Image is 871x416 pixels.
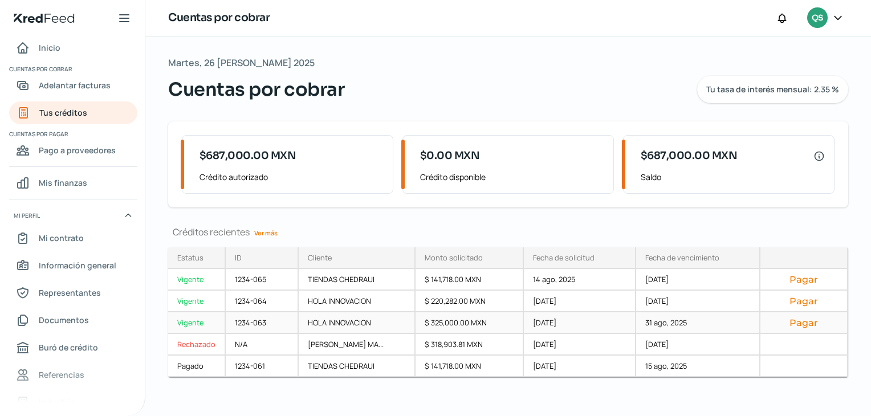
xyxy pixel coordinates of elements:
[299,269,416,291] div: TIENDAS CHEDRAUI
[39,105,87,120] span: Tus créditos
[9,64,136,74] span: Cuentas por cobrar
[226,312,299,334] div: 1234-063
[39,231,84,245] span: Mi contrato
[524,312,636,334] div: [DATE]
[9,139,137,162] a: Pago a proveedores
[416,356,524,377] div: $ 141,718.00 MXN
[9,254,137,277] a: Información general
[645,252,719,263] div: Fecha de vencimiento
[770,295,838,307] button: Pagar
[168,10,270,26] h1: Cuentas por cobrar
[168,226,848,238] div: Créditos recientes
[39,258,116,272] span: Información general
[524,269,636,291] div: 14 ago, 2025
[416,312,524,334] div: $ 325,000.00 MXN
[226,291,299,312] div: 1234-064
[39,143,116,157] span: Pago a proveedores
[39,176,87,190] span: Mis finanzas
[299,291,416,312] div: HOLA INNOVACION
[425,252,483,263] div: Monto solicitado
[9,391,137,414] a: Industria
[9,172,137,194] a: Mis finanzas
[636,312,760,334] div: 31 ago, 2025
[524,334,636,356] div: [DATE]
[299,334,416,356] div: [PERSON_NAME] MA...
[14,210,40,221] span: Mi perfil
[168,334,226,356] a: Rechazado
[524,291,636,312] div: [DATE]
[416,269,524,291] div: $ 141,718.00 MXN
[299,312,416,334] div: HOLA INNOVACION
[416,291,524,312] div: $ 220,282.00 MXN
[9,74,137,97] a: Adelantar facturas
[9,364,137,386] a: Referencias
[524,356,636,377] div: [DATE]
[168,291,226,312] a: Vigente
[200,170,384,184] span: Crédito autorizado
[9,336,137,359] a: Buró de crédito
[308,252,332,263] div: Cliente
[812,11,823,25] span: QS
[9,282,137,304] a: Representantes
[770,274,838,285] button: Pagar
[177,252,203,263] div: Estatus
[9,227,137,250] a: Mi contrato
[168,76,344,103] span: Cuentas por cobrar
[235,252,242,263] div: ID
[636,291,760,312] div: [DATE]
[641,148,738,164] span: $687,000.00 MXN
[636,269,760,291] div: [DATE]
[200,148,296,164] span: $687,000.00 MXN
[226,269,299,291] div: 1234-065
[9,101,137,124] a: Tus créditos
[39,286,101,300] span: Representantes
[706,85,839,93] span: Tu tasa de interés mensual: 2.35 %
[770,317,838,328] button: Pagar
[39,313,89,327] span: Documentos
[39,368,84,382] span: Referencias
[533,252,595,263] div: Fecha de solicitud
[39,395,74,409] span: Industria
[168,312,226,334] a: Vigente
[9,309,137,332] a: Documentos
[168,356,226,377] a: Pagado
[250,224,282,242] a: Ver más
[636,356,760,377] div: 15 ago, 2025
[299,356,416,377] div: TIENDAS CHEDRAUI
[9,129,136,139] span: Cuentas por pagar
[226,356,299,377] div: 1234-061
[636,334,760,356] div: [DATE]
[226,334,299,356] div: N/A
[168,55,315,71] span: Martes, 26 [PERSON_NAME] 2025
[39,340,98,354] span: Buró de crédito
[641,170,825,184] span: Saldo
[9,36,137,59] a: Inicio
[168,269,226,291] a: Vigente
[39,78,111,92] span: Adelantar facturas
[420,170,604,184] span: Crédito disponible
[420,148,480,164] span: $0.00 MXN
[39,40,60,55] span: Inicio
[416,334,524,356] div: $ 318,903.81 MXN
